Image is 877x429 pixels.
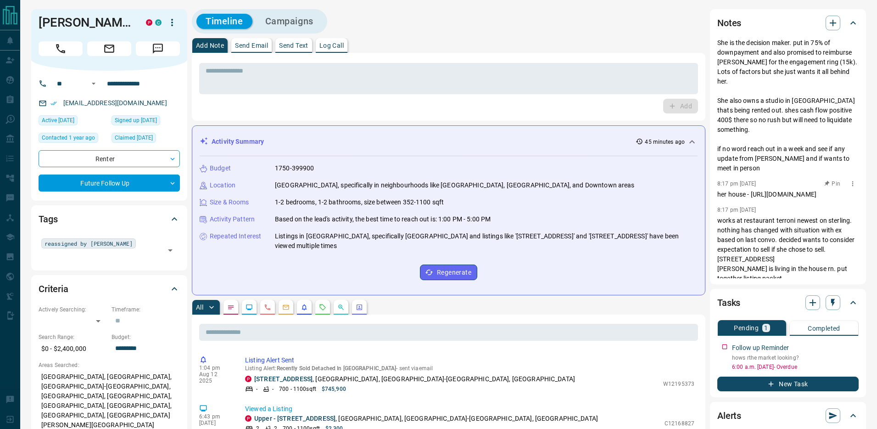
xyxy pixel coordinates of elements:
[155,19,162,26] div: condos.ca
[39,133,107,146] div: Sat May 18 2024
[210,214,255,224] p: Activity Pattern
[732,354,859,362] p: hows rthe market looking?
[420,265,477,280] button: Regenerate
[275,181,635,190] p: [GEOGRAPHIC_DATA], specifically in neighbourhoods like [GEOGRAPHIC_DATA], [GEOGRAPHIC_DATA], and ...
[277,365,397,372] span: Recently Sold Detached In [GEOGRAPHIC_DATA]
[275,164,314,173] p: 1750-399900
[319,304,326,311] svg: Requests
[282,304,290,311] svg: Emails
[275,198,444,207] p: 1-2 bedrooms, 1-2 bathrooms, size between 352-1100 sqft
[717,408,741,423] h2: Alerts
[196,42,224,49] p: Add Note
[717,12,859,34] div: Notes
[732,363,859,371] p: 6:00 a.m. [DATE] - Overdue
[254,375,313,383] a: [STREET_ADDRESS]
[210,198,249,207] p: Size & Rooms
[301,304,308,311] svg: Listing Alerts
[39,282,68,296] h2: Criteria
[199,413,231,420] p: 6:43 pm
[39,15,132,30] h1: [PERSON_NAME]
[717,292,859,314] div: Tasks
[246,304,253,311] svg: Lead Browsing Activity
[212,137,264,147] p: Activity Summary
[199,420,231,426] p: [DATE]
[196,304,203,310] p: All
[199,371,231,384] p: Aug 12 2025
[264,304,271,311] svg: Calls
[210,181,235,190] p: Location
[146,19,152,26] div: property.ca
[39,333,107,341] p: Search Range:
[112,133,180,146] div: Thu Aug 17 2023
[319,42,344,49] p: Log Call
[245,404,694,414] p: Viewed a Listing
[235,42,268,49] p: Send Email
[245,365,694,372] p: Listing Alert : - sent via email
[245,356,694,365] p: Listing Alert Sent
[717,190,859,199] p: her house - [URL][DOMAIN_NAME]
[645,138,685,146] p: 45 minutes ago
[717,405,859,427] div: Alerts
[665,419,694,428] p: C12168827
[50,100,57,107] svg: Email Verified
[39,208,180,230] div: Tags
[717,216,859,283] p: works at restaurant terroni newest on sterling. nothing has changed with situation with ex based ...
[164,244,177,257] button: Open
[196,14,252,29] button: Timeline
[115,116,157,125] span: Signed up [DATE]
[322,385,346,393] p: $745,900
[256,385,257,393] p: -
[39,115,107,128] div: Sat Aug 09 2025
[112,333,180,341] p: Budget:
[734,325,759,331] p: Pending
[279,385,316,393] p: 700 - 1100 sqft
[819,180,846,188] button: Pin
[254,414,598,423] p: , [GEOGRAPHIC_DATA], [GEOGRAPHIC_DATA]-[GEOGRAPHIC_DATA], [GEOGRAPHIC_DATA]
[275,231,698,251] p: Listings in [GEOGRAPHIC_DATA], specifically [GEOGRAPHIC_DATA] and listings like '[STREET_ADDRESS]...
[39,150,180,167] div: Renter
[112,115,180,128] div: Sun Feb 25 2018
[45,239,133,248] span: reassigned by [PERSON_NAME]
[808,325,840,332] p: Completed
[663,380,694,388] p: W12195373
[227,304,235,311] svg: Notes
[88,78,99,89] button: Open
[245,415,251,422] div: property.ca
[39,341,107,356] p: $0 - $2,400,000
[717,181,756,187] p: 8:17 pm [DATE]
[254,415,335,422] a: Upper - [STREET_ADDRESS]
[279,42,308,49] p: Send Text
[732,343,789,353] p: Follow up Reminder
[136,41,180,56] span: Message
[87,41,131,56] span: Email
[42,133,95,142] span: Contacted 1 year ago
[256,14,323,29] button: Campaigns
[254,374,575,384] p: , [GEOGRAPHIC_DATA], [GEOGRAPHIC_DATA]-[GEOGRAPHIC_DATA], [GEOGRAPHIC_DATA]
[112,305,180,314] p: Timeframe:
[199,365,231,371] p: 1:04 pm
[39,212,57,226] h2: Tags
[39,305,107,314] p: Actively Searching:
[717,207,756,213] p: 8:17 pm [DATE]
[39,278,180,300] div: Criteria
[272,385,274,393] p: -
[764,325,768,331] p: 1
[210,231,261,241] p: Repeated Interest
[717,295,740,310] h2: Tasks
[275,214,491,224] p: Based on the lead's activity, the best time to reach out is: 1:00 PM - 5:00 PM
[200,133,698,150] div: Activity Summary45 minutes ago
[42,116,74,125] span: Active [DATE]
[115,133,153,142] span: Claimed [DATE]
[210,164,231,173] p: Budget
[717,377,859,391] button: New Task
[63,99,167,107] a: [EMAIL_ADDRESS][DOMAIN_NAME]
[337,304,345,311] svg: Opportunities
[717,16,741,30] h2: Notes
[39,361,180,369] p: Areas Searched:
[356,304,363,311] svg: Agent Actions
[39,41,83,56] span: Call
[39,175,180,192] div: Future Follow Up
[245,376,251,382] div: property.ca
